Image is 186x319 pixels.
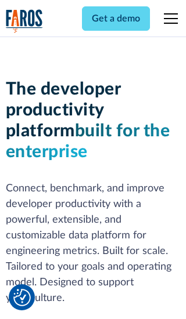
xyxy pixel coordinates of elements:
[6,79,181,162] h1: The developer productivity platform
[6,181,181,306] p: Connect, benchmark, and improve developer productivity with a powerful, extensible, and customiza...
[6,122,170,161] span: built for the enterprise
[13,289,31,306] img: Revisit consent button
[157,5,180,32] div: menu
[6,9,43,33] a: home
[82,6,150,31] a: Get a demo
[6,9,43,33] img: Logo of the analytics and reporting company Faros.
[13,289,31,306] button: Cookie Settings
